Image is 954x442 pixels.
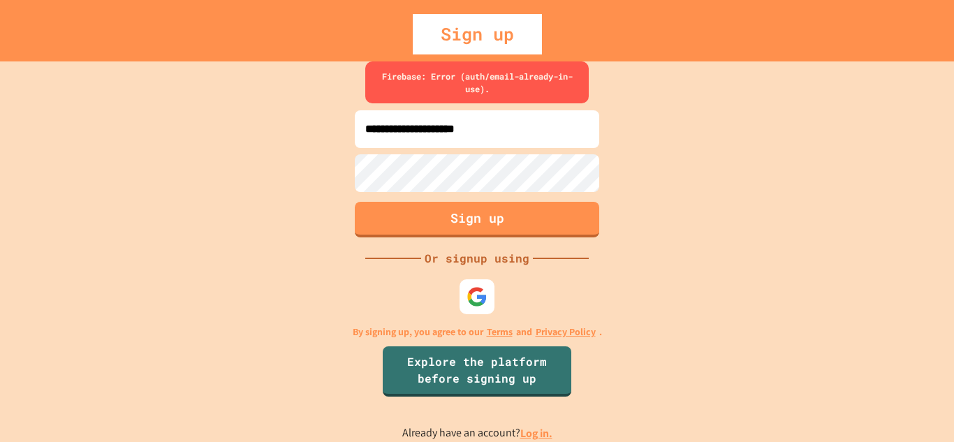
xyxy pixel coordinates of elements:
[402,425,552,442] p: Already have an account?
[487,325,513,339] a: Terms
[536,325,596,339] a: Privacy Policy
[353,325,602,339] p: By signing up, you agree to our and .
[467,286,487,307] img: google-icon.svg
[383,346,571,397] a: Explore the platform before signing up
[520,426,552,441] a: Log in.
[413,14,542,54] div: Sign up
[421,250,533,267] div: Or signup using
[355,202,599,237] button: Sign up
[365,61,589,103] div: Firebase: Error (auth/email-already-in-use).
